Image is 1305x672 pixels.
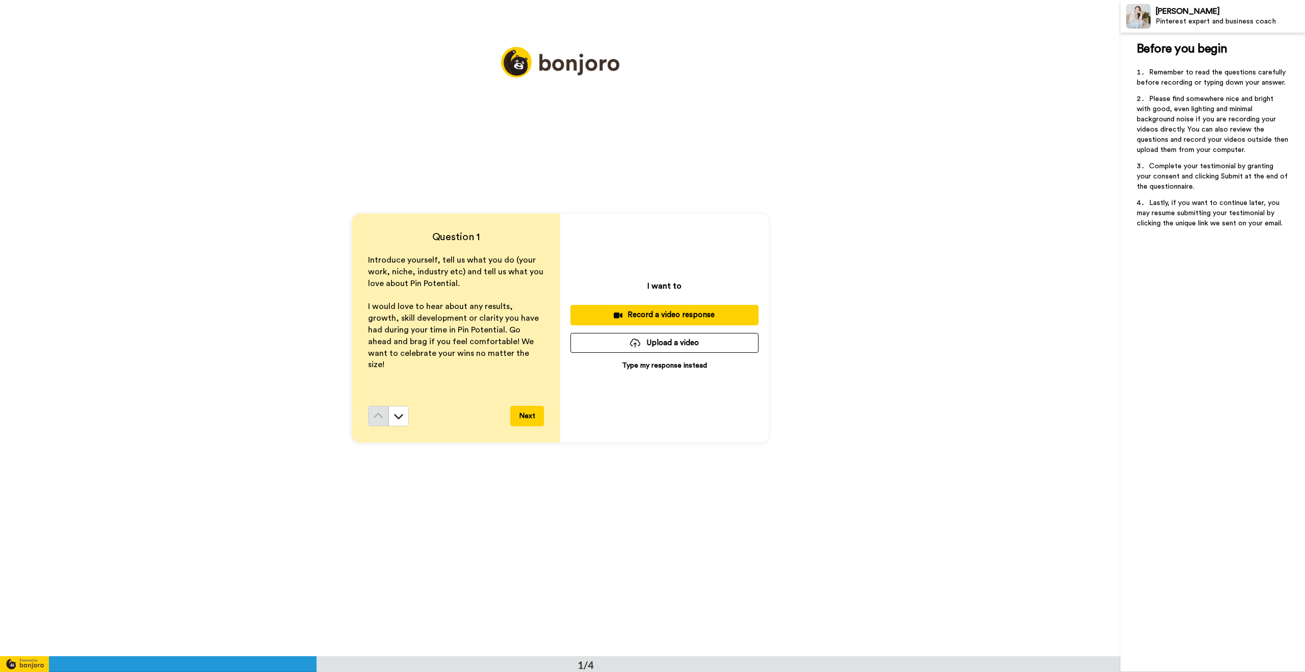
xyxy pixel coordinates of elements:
div: [PERSON_NAME] [1156,7,1304,16]
p: Type my response instead [622,360,707,371]
button: Record a video response [570,305,759,325]
span: Lastly, if you want to continue later, you may resume submitting your testimonial by clicking the... [1137,199,1283,227]
span: Introduce yourself, tell us what you do (your work, niche, industry etc) and tell us what you lov... [368,256,545,288]
span: Complete your testimonial by granting your consent and clicking Submit at the end of the question... [1137,163,1290,190]
button: Upload a video [570,333,759,353]
div: 1/4 [561,658,610,672]
h4: Question 1 [368,230,544,244]
span: Remember to read the questions carefully before recording or typing down your answer. [1137,69,1288,86]
div: Record a video response [579,309,750,320]
span: Please find somewhere nice and bright with good, even lighting and minimal background noise if yo... [1137,95,1290,153]
p: I want to [647,280,682,292]
span: Before you begin [1137,43,1227,55]
span: I would love to hear about any results, growth, skill development or clarity you have had during ... [368,302,541,369]
img: Profile Image [1126,4,1151,29]
button: Next [510,406,544,426]
div: Pinterest expert and business coach [1156,17,1304,26]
